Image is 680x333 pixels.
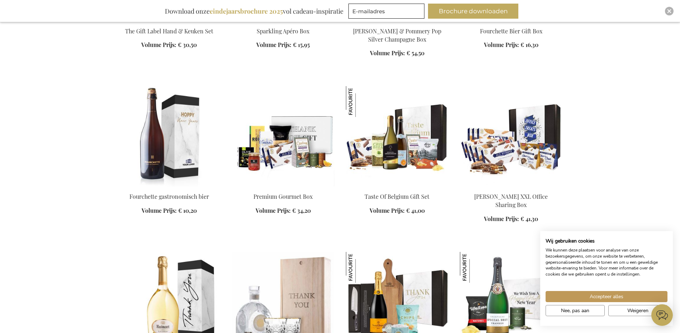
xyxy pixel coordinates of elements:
[348,4,424,19] input: E-mailadres
[178,41,197,48] span: € 30,50
[256,207,311,215] a: Volume Prijs: € 34,20
[484,41,538,49] a: Volume Prijs: € 16,30
[365,193,429,200] a: Taste Of Belgium Gift Set
[118,184,220,191] a: Fourchette beer 75 cl
[292,207,311,214] span: € 34,20
[546,305,605,316] button: Pas cookie voorkeuren aan
[460,184,562,191] a: Jules Destrooper XXL Office Sharing Box
[608,305,667,316] button: Alle cookies weigeren
[520,215,538,222] span: € 41,30
[346,184,448,191] a: Taste Of Belgium Gift Set Taste Of Belgium Gift Set
[667,9,671,13] img: Close
[125,27,213,35] a: The Gift Label Hand & Keuken Set
[484,41,519,48] span: Volume Prijs:
[406,49,424,57] span: € 54,50
[118,86,220,187] img: Fourchette beer 75 cl
[232,184,334,191] a: Premium Gourmet Box
[590,293,623,300] span: Accepteer alles
[520,41,538,48] span: € 16,30
[256,41,310,49] a: Volume Prijs: € 15,95
[257,27,309,35] a: Sparkling Apéro Box
[129,193,209,200] a: Fourchette gastronomisch bier
[346,86,377,117] img: Taste Of Belgium Gift Set
[142,207,177,214] span: Volume Prijs:
[651,304,673,326] iframe: belco-activator-frame
[561,307,589,314] span: Nee, pas aan
[460,86,562,187] img: Jules Destrooper XXL Office Sharing Box
[348,4,427,21] form: marketing offers and promotions
[141,41,197,49] a: Volume Prijs: € 30,50
[627,307,648,314] span: Weigeren
[546,238,667,244] h2: Wij gebruiken cookies
[141,41,176,48] span: Volume Prijs:
[256,41,291,48] span: Volume Prijs:
[484,215,538,223] a: Volume Prijs: € 41,30
[253,193,313,200] a: Premium Gourmet Box
[346,86,448,187] img: Taste Of Belgium Gift Set
[142,207,197,215] a: Volume Prijs: € 10,20
[293,41,310,48] span: € 15,95
[370,49,424,57] a: Volume Prijs: € 54,50
[256,207,291,214] span: Volume Prijs:
[474,193,548,208] a: [PERSON_NAME] XXL Office Sharing Box
[480,27,542,35] a: Fourchette Bier Gift Box
[210,7,283,15] b: eindejaarsbrochure 2025
[346,252,377,283] img: Luxe Gastronomische Gift Box
[546,291,667,302] button: Accepteer alle cookies
[546,247,667,277] p: We kunnen deze plaatsen voor analyse van onze bezoekersgegevens, om onze website te verbeteren, g...
[460,252,491,283] img: Champagne Apéro Box
[406,207,425,214] span: € 41,00
[178,207,197,214] span: € 10,20
[370,207,425,215] a: Volume Prijs: € 41,00
[232,86,334,187] img: Premium Gourmet Box
[370,49,405,57] span: Volume Prijs:
[484,215,519,222] span: Volume Prijs:
[428,4,518,19] button: Brochure downloaden
[353,27,441,43] a: [PERSON_NAME] & Pommery Pop Silver Champagne Box
[162,4,347,19] div: Download onze vol cadeau-inspiratie
[665,7,674,15] div: Close
[370,207,405,214] span: Volume Prijs:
